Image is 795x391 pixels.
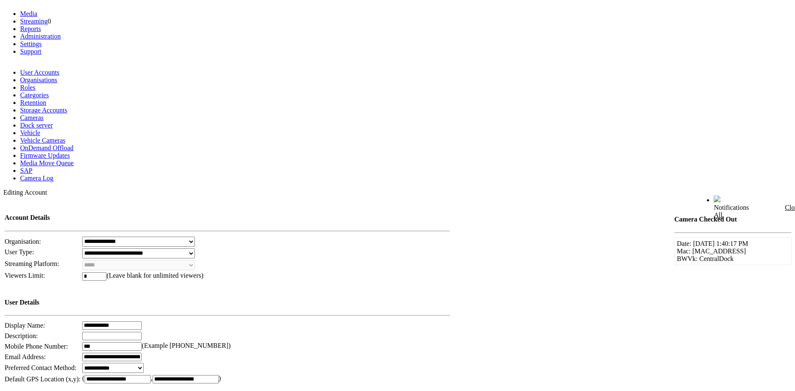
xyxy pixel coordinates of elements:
td: Date: [DATE] 1:40:17 PM Mac: [MAC_ADDRESS] BWVk: CentralDock [677,240,789,263]
span: Welcome, Orgil Tsogoo (Administrator) [610,196,697,202]
a: Settings [20,40,42,47]
span: Description: [5,332,38,339]
a: Vehicle [20,129,40,136]
a: Storage Accounts [20,107,67,114]
a: Vehicle Cameras [20,137,65,144]
h4: Account Details [5,214,450,222]
a: Cameras [20,114,44,121]
a: Media Move Queue [20,159,74,167]
span: User Type: [5,248,34,255]
span: Preferred Contact Method: [5,364,77,371]
span: Email Address: [5,353,46,360]
span: Editing Account [3,189,47,196]
div: Notifications [714,204,774,219]
a: Dock server [20,122,53,129]
h4: User Details [5,299,450,306]
span: Viewers Limit: [5,272,45,279]
a: SAP [20,167,32,174]
td: ( , ) [82,374,451,384]
a: Media [20,10,37,17]
a: Administration [20,33,61,40]
span: Organisation: [5,238,41,245]
a: User Accounts [20,69,60,76]
span: Default GPS Location (x,y): [5,375,80,383]
a: Support [20,48,41,55]
span: (Leave blank for unlimited viewers) [106,272,203,279]
a: Reports [20,25,41,32]
a: Roles [20,84,35,91]
a: OnDemand Offload [20,144,73,151]
span: Mobile Phone Number: [5,343,68,350]
span: Streaming Platform: [5,260,59,267]
a: Streaming [20,18,48,25]
a: Camera Log [20,175,54,182]
a: Retention [20,99,46,106]
a: Organisations [20,76,57,83]
span: Display Name: [5,322,45,329]
a: Firmware Updates [20,152,70,159]
img: bell24.png [714,195,720,202]
span: 0 [48,18,51,25]
a: Categories [20,91,49,99]
span: (Example [PHONE_NUMBER]) [142,342,230,349]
